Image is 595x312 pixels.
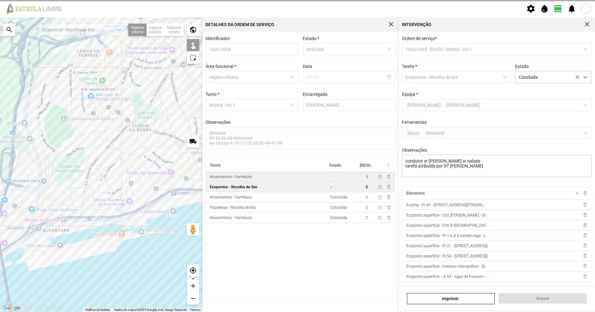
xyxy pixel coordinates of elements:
[303,92,328,97] label: Encarregado
[526,4,535,13] span: settings
[4,3,68,14] img: file
[378,185,383,189] button: content_copy
[378,205,383,210] button: content_copy
[360,163,373,167] div: [GEOGRAPHIC_DATA]
[187,264,199,277] div: my_location
[210,175,252,179] div: Arruamentos - Varredura
[386,205,391,210] span: delete_outline
[205,36,230,41] label: Identificador
[366,175,368,179] span: 3
[114,308,186,311] span: Dados do mapa ©2025 Google, Inst. Geogr. Nacional
[582,212,587,217] span: delete_outline
[582,274,587,279] span: delete_outline
[406,223,530,228] span: Ecoponto superfície - Crzt R [GEOGRAPHIC_DATA] à [GEOGRAPHIC_DATA]
[406,203,496,207] span: Ecoilha - Ft 45 - [STREET_ADDRESS][PERSON_NAME]
[553,4,563,13] span: view_day
[210,205,256,210] div: Papeleiras - Recolha de lixo
[582,202,587,207] span: delete_outline
[330,205,347,210] div: Concluída
[378,185,382,189] span: content_copy
[187,223,199,236] button: Arraste o Pegman para o mapa para abrir o Street View
[187,280,199,292] div: add
[366,216,368,220] span: 2
[582,233,587,238] span: delete_outline
[330,185,332,189] div: -
[330,175,332,179] div: -
[386,215,391,220] span: delete_outline
[567,4,576,13] span: notifications
[574,191,579,196] span: add
[205,120,231,125] label: Observações
[205,22,274,27] div: Detalhes da Ordem de Serviço
[210,163,221,167] div: Tarefa
[330,216,347,220] div: Concluída
[366,185,368,189] span: 2
[582,243,587,248] span: delete_outline
[406,233,517,238] span: Ecoponto superfície - Ft 1 e Jt à parede cega - [STREET_ADDRESS]
[147,24,165,36] div: Espaço público
[386,174,391,179] span: delete_outline
[378,174,383,179] button: content_copy
[165,24,184,36] div: Espaços verdes
[402,148,427,153] label: Observações
[402,64,417,69] label: Tarefa *
[406,213,515,217] span: Ecoponto superfície - Crzt [PERSON_NAME] - [STREET_ADDRESS]
[402,22,431,27] div: Intervenção
[406,274,520,279] span: Ecoponto superfície - Jt 84 - lugar de Estacion - [STREET_ADDRESS]
[2,304,22,312] a: Abrir esta área no Google Maps (abre uma nova janela)
[378,195,382,199] span: content_copy
[402,120,427,125] label: Ferramentas
[378,216,382,220] span: content_copy
[210,216,252,220] div: Arruamentos - Varredura
[402,92,418,97] label: Equipa *
[386,195,391,200] span: delete_outline
[378,206,382,210] span: content_copy
[502,296,584,301] span: Gravar
[406,244,487,248] span: Ecoponto superfície - Ft 51 - [STREET_ADDRESS]
[303,36,319,41] label: Estado *
[205,92,219,97] label: Turno *
[386,163,391,168] span: more_vert
[303,64,312,69] label: Data
[187,135,199,148] div: local_shipping
[378,195,383,200] button: content_copy
[2,304,22,312] img: Google
[582,223,587,228] span: delete_outline
[582,191,587,196] span: delete_outline
[406,254,487,258] span: Ecoponto superfície - Ft 54 - [STREET_ADDRESS]
[378,175,382,179] span: content_copy
[3,24,15,36] div: search
[406,191,425,195] div: Elementos
[540,4,549,13] span: water_drop
[210,185,257,189] div: Ecopontos - Recolha de lixo
[330,195,347,199] div: Concluída
[402,36,437,41] span: Ordem de serviço
[582,264,587,269] span: delete_outline
[406,264,518,269] span: Ecoponto superfície - Instituto Hidrográfico - [GEOGRAPHIC_DATA]
[407,293,495,304] a: Imprimir
[190,308,201,311] a: Termos (abre num novo separador)
[187,24,199,36] div: public
[187,51,199,64] div: highlight_alt
[580,71,592,83] div: dropdown trigger
[366,195,368,199] span: 2
[378,215,383,220] button: content_copy
[187,292,199,305] div: remove
[366,205,368,210] span: 2
[515,64,529,69] label: Estado
[386,185,391,189] span: delete_outline
[128,24,147,36] div: Higiene urbana
[329,163,341,167] div: Estado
